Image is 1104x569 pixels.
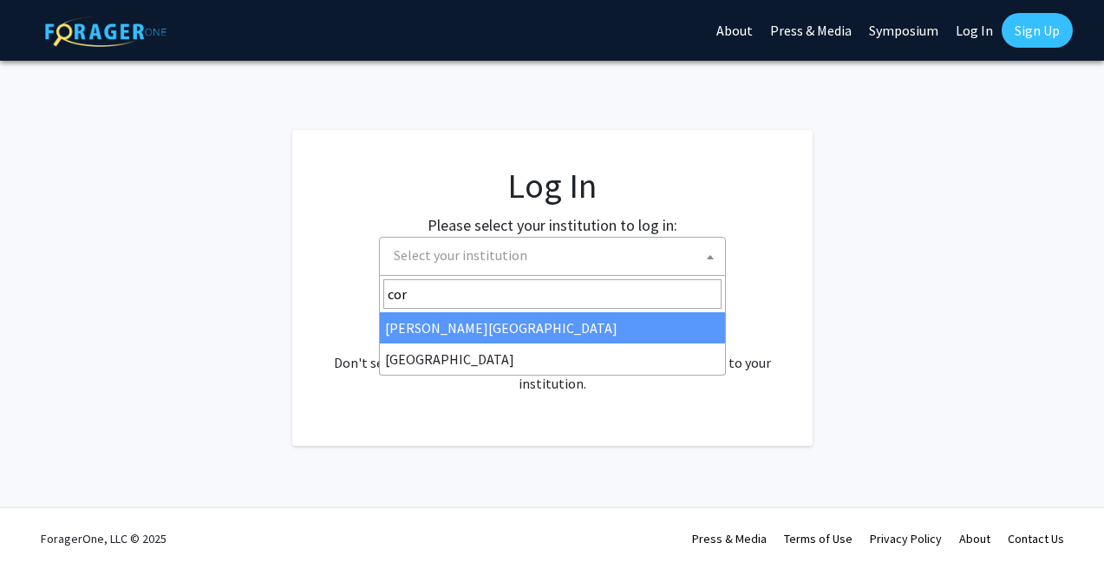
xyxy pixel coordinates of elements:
h1: Log In [327,165,778,206]
img: ForagerOne Logo [45,16,167,47]
li: [GEOGRAPHIC_DATA] [380,343,725,375]
div: ForagerOne, LLC © 2025 [41,508,167,569]
span: Select your institution [394,246,527,264]
span: Select your institution [387,238,725,273]
input: Search [383,279,722,309]
a: Sign Up [1002,13,1073,48]
label: Please select your institution to log in: [428,213,677,237]
a: About [959,531,990,546]
a: Contact Us [1008,531,1064,546]
div: No account? . Don't see your institution? about bringing ForagerOne to your institution. [327,311,778,394]
iframe: Chat [13,491,74,556]
a: Privacy Policy [870,531,942,546]
li: [PERSON_NAME][GEOGRAPHIC_DATA] [380,312,725,343]
a: Press & Media [692,531,767,546]
a: Terms of Use [784,531,852,546]
span: Select your institution [379,237,726,276]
